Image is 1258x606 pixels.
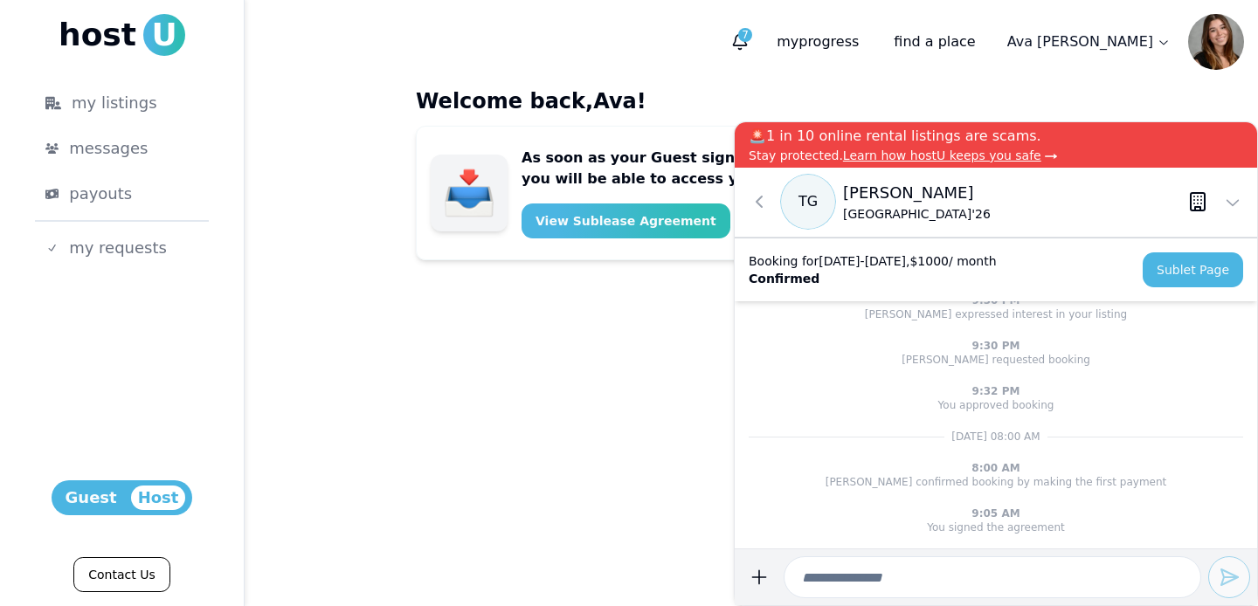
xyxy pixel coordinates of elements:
div: View Sublease Agreement [536,212,716,230]
span: [DATE] [819,254,860,268]
a: hostU [59,14,185,56]
a: Ava [PERSON_NAME] [997,24,1181,59]
p: progress [763,24,873,59]
p: [PERSON_NAME] [843,181,991,205]
p: You signed the agreement [927,520,1064,534]
p: 🚨1 in 10 online rental listings are scams. [749,126,1243,147]
a: find a place [880,24,989,59]
p: Confirmed [749,270,997,287]
p: [PERSON_NAME] confirmed booking by making the first payment [826,475,1167,489]
p: Ava [PERSON_NAME] [1007,31,1153,52]
span: 7 [738,28,752,42]
p: [PERSON_NAME] requested booking [902,353,1090,367]
span: Guest [59,485,124,510]
a: Contact Us [73,557,169,592]
a: my listings [17,84,226,122]
button: View Sublease Agreement [522,203,730,238]
h3: Welcome back, Ava ! [416,87,1087,115]
span: U [143,14,185,56]
span: T G [780,174,836,230]
span: payouts [69,182,132,206]
span: messages [69,136,148,161]
span: 9:32 PM [972,385,1020,397]
img: Ava LeSage avatar [1188,14,1244,70]
span: my [777,33,798,50]
button: 7 [724,26,756,58]
img: inbox icon [445,169,494,217]
span: host [59,17,136,52]
span: [DATE] [865,254,906,268]
a: Sublet Page [1143,252,1243,287]
p: As soon as your Guest signs the personalized sublease agreement, you will be able to access your ... [522,148,1065,189]
span: [DATE] 08:00 AM [951,430,1040,443]
span: 9:05 AM [971,507,1020,520]
span: 9:30 PM [972,294,1020,306]
a: messages [17,129,226,168]
span: 8:00 AM [971,462,1020,474]
span: my requests [69,236,167,260]
a: my requests [17,229,226,267]
p: Booking for - , $ 1000 / month [749,252,997,270]
div: my listings [45,91,198,115]
a: payouts [17,175,226,213]
p: [GEOGRAPHIC_DATA] ' 26 [843,205,991,223]
span: Host [131,485,186,510]
span: Learn how hostU keeps you safe [843,148,1041,162]
p: Stay protected. [749,147,1243,164]
p: [PERSON_NAME] expressed interest in your listing [865,307,1127,321]
p: You approved booking [938,398,1054,412]
span: 9:30 PM [972,340,1020,352]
